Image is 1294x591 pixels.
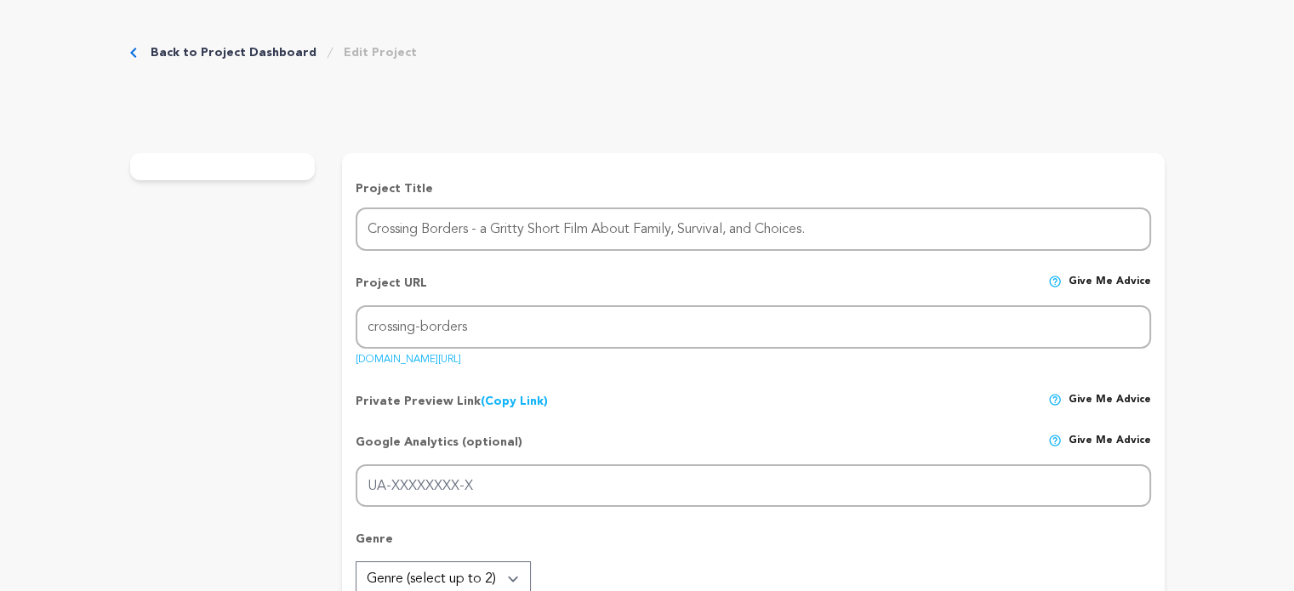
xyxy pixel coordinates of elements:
[356,434,522,464] p: Google Analytics (optional)
[1048,393,1062,406] img: help-circle.svg
[356,348,461,365] a: [DOMAIN_NAME][URL]
[1069,393,1151,410] span: Give me advice
[1069,275,1151,305] span: Give me advice
[1069,434,1151,464] span: Give me advice
[1048,275,1062,288] img: help-circle.svg
[481,395,548,407] a: (Copy Link)
[356,464,1150,508] input: UA-XXXXXXXX-X
[1048,434,1062,447] img: help-circle.svg
[151,44,316,61] a: Back to Project Dashboard
[356,393,548,410] p: Private Preview Link
[356,531,1150,561] p: Genre
[130,44,417,61] div: Breadcrumb
[344,44,417,61] a: Edit Project
[356,275,427,305] p: Project URL
[356,305,1150,349] input: Project URL
[356,180,1150,197] p: Project Title
[356,207,1150,251] input: Project Name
